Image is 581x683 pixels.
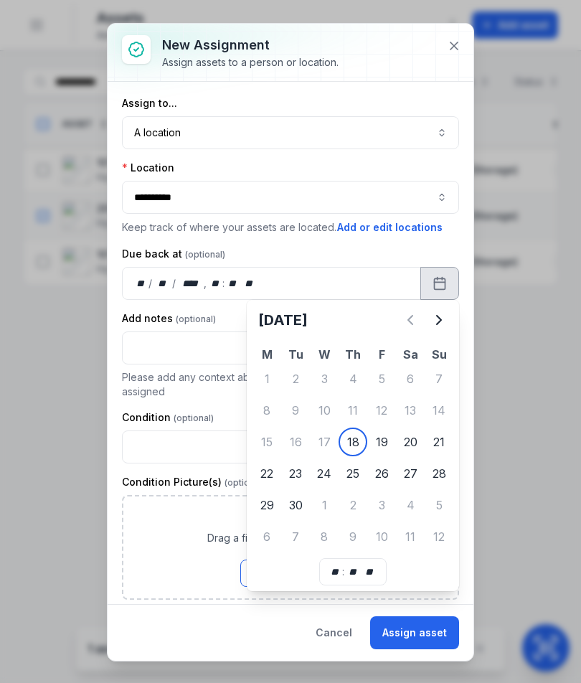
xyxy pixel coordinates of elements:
table: September 2025 [252,346,453,552]
div: 12 [425,522,453,551]
div: Monday 8 September 2025 [252,396,281,425]
div: Assign assets to a person or location. [162,55,339,70]
div: Wednesday 10 September 2025 [310,396,339,425]
div: Thursday 2 October 2025 [339,491,367,519]
th: Th [339,346,367,363]
div: Tuesday 7 October 2025 [281,522,310,551]
th: Su [425,346,453,363]
div: 19 [367,428,396,456]
div: 14 [425,396,453,425]
div: : [222,276,226,291]
h2: [DATE] [258,310,396,330]
div: Sunday 28 September 2025 [425,459,453,488]
div: Wednesday 17 September 2025 [310,428,339,456]
label: Location [122,161,174,175]
div: 16 [281,428,310,456]
label: Due back at [122,247,225,261]
div: 10 [310,396,339,425]
p: Please add any context about the job / purpose of the assets being assigned [122,370,459,399]
div: 24 [310,459,339,488]
button: Next [425,306,453,334]
div: 2 [281,364,310,393]
div: September 2025 [252,306,453,552]
th: M [252,346,281,363]
div: Saturday 27 September 2025 [396,459,425,488]
div: 20 [396,428,425,456]
th: W [310,346,339,363]
div: 11 [339,396,367,425]
button: Cancel [303,616,364,649]
div: Sunday 7 September 2025 [425,364,453,393]
div: month, [153,276,173,291]
div: 21 [425,428,453,456]
div: 8 [310,522,339,551]
div: 11 [396,522,425,551]
div: : [342,565,346,579]
div: Calendar [252,306,453,585]
div: Monday 15 September 2025 [252,428,281,456]
div: 23 [281,459,310,488]
div: 12 [367,396,396,425]
div: 6 [396,364,425,393]
div: Tuesday 30 September 2025 [281,491,310,519]
label: Assign to... [122,96,177,110]
span: Drag a file here, or click to browse. [207,531,374,545]
div: Monday 1 September 2025 [252,364,281,393]
div: Sunday 12 October 2025 [425,522,453,551]
div: day, [134,276,148,291]
div: 18 [339,428,367,456]
div: Tuesday 9 September 2025 [281,396,310,425]
div: 6 [252,522,281,551]
div: Today, Thursday 18 September 2025, First available date [339,428,367,456]
th: Tu [281,346,310,363]
div: Wednesday 24 September 2025 [310,459,339,488]
div: Saturday 6 September 2025 [396,364,425,393]
div: Tuesday 2 September 2025 [281,364,310,393]
div: Monday 22 September 2025 [252,459,281,488]
div: Friday 12 September 2025 [367,396,396,425]
div: Sunday 21 September 2025 [425,428,453,456]
div: Friday 19 September 2025 [367,428,396,456]
div: minute, [346,565,360,579]
div: 25 [339,459,367,488]
th: Sa [396,346,425,363]
div: Tuesday 23 September 2025 [281,459,310,488]
div: 7 [425,364,453,393]
label: Add notes [122,311,216,326]
button: Calendar [420,267,459,300]
button: Assign asset [370,616,459,649]
div: 9 [281,396,310,425]
div: 2 [339,491,367,519]
div: 4 [396,491,425,519]
div: 26 [367,459,396,488]
div: Friday 26 September 2025 [367,459,396,488]
div: 22 [252,459,281,488]
button: Previous [396,306,425,334]
div: / [148,276,153,291]
div: 30 [281,491,310,519]
div: 27 [396,459,425,488]
div: Wednesday 3 September 2025 [310,364,339,393]
div: Thursday 4 September 2025 [339,364,367,393]
div: 7 [281,522,310,551]
div: 29 [252,491,281,519]
div: Sunday 5 October 2025 [425,491,453,519]
div: 13 [396,396,425,425]
div: Friday 10 October 2025 [367,522,396,551]
div: 1 [310,491,339,519]
div: Saturday 4 October 2025 [396,491,425,519]
div: 15 [252,428,281,456]
button: Add or edit locations [336,220,443,235]
div: minute, [226,276,240,291]
div: 4 [339,364,367,393]
div: Sunday 14 September 2025 [425,396,453,425]
div: hour, [208,276,222,291]
div: 9 [339,522,367,551]
div: 5 [425,491,453,519]
div: 1 [252,364,281,393]
h3: New assignment [162,35,339,55]
label: Condition [122,410,214,425]
div: Wednesday 1 October 2025 [310,491,339,519]
div: Tuesday 16 September 2025 [281,428,310,456]
div: Saturday 20 September 2025 [396,428,425,456]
